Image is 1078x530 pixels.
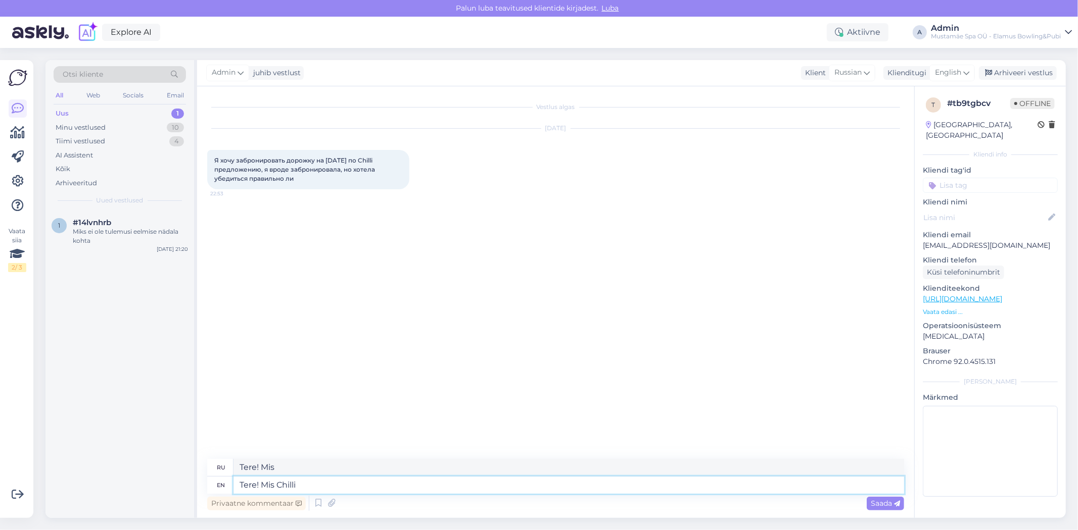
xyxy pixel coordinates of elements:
div: [PERSON_NAME] [923,377,1058,386]
div: [DATE] 21:20 [157,245,188,253]
a: [URL][DOMAIN_NAME] [923,294,1002,303]
div: Socials [121,89,146,102]
div: [DATE] [207,124,904,133]
textarea: Tere! Mis [233,459,904,476]
span: Saada [871,499,900,508]
div: Minu vestlused [56,123,106,133]
div: A [913,25,927,39]
div: Kõik [56,164,70,174]
p: Klienditeekond [923,283,1058,294]
p: Kliendi email [923,230,1058,240]
div: 10 [167,123,184,133]
p: Märkmed [923,392,1058,403]
input: Lisa nimi [923,212,1046,223]
span: Luba [599,4,622,13]
div: ru [217,459,225,476]
img: Askly Logo [8,68,27,87]
span: 1 [58,222,60,229]
div: Web [84,89,102,102]
p: Brauser [923,346,1058,356]
div: Aktiivne [827,23,888,41]
span: 22:53 [210,190,248,197]
textarea: Tere! Mis Chilli [233,476,904,494]
div: Miks ei ole tulemusi eelmise nädala kohta [73,227,188,245]
div: Vaata siia [8,227,26,272]
div: Kliendi info [923,150,1058,159]
div: AI Assistent [56,150,93,161]
span: Russian [834,67,862,78]
div: 1 [171,109,184,119]
p: Kliendi nimi [923,197,1058,207]
span: English [935,67,961,78]
div: Email [165,89,186,102]
input: Lisa tag [923,178,1058,193]
div: Tiimi vestlused [56,136,105,146]
img: explore-ai [77,22,98,43]
div: Arhiveeri vestlus [979,66,1057,80]
span: Otsi kliente [63,69,103,80]
div: Admin [931,24,1061,32]
span: Я хочу забронировать дорожку на [DATE] по Chilli предложению, я вроде забронировала, но хотела уб... [214,156,377,182]
a: AdminMustamäe Spa OÜ - Elamus Bowling&Pubi [931,24,1072,40]
div: Arhiveeritud [56,178,97,188]
p: Kliendi tag'id [923,165,1058,176]
p: [EMAIL_ADDRESS][DOMAIN_NAME] [923,240,1058,251]
div: All [54,89,65,102]
div: Klienditugi [883,68,926,78]
div: Klient [801,68,826,78]
div: 4 [169,136,184,146]
p: Chrome 92.0.4515.131 [923,356,1058,367]
div: Uus [56,109,69,119]
p: Kliendi telefon [923,255,1058,266]
div: Mustamäe Spa OÜ - Elamus Bowling&Pubi [931,32,1061,40]
div: en [217,476,225,494]
p: Vaata edasi ... [923,307,1058,316]
div: 2 / 3 [8,263,26,272]
div: Küsi telefoninumbrit [923,266,1004,279]
span: t [932,101,935,109]
div: [GEOGRAPHIC_DATA], [GEOGRAPHIC_DATA] [926,120,1038,141]
p: [MEDICAL_DATA] [923,331,1058,342]
div: Vestlus algas [207,102,904,112]
span: #14lvnhrb [73,218,111,227]
span: Offline [1010,98,1055,109]
span: Admin [212,67,236,78]
a: Explore AI [102,24,160,41]
span: Uued vestlused [97,196,144,205]
div: # tb9tgbcv [947,97,1010,110]
div: Privaatne kommentaar [207,497,306,510]
div: juhib vestlust [249,68,301,78]
p: Operatsioonisüsteem [923,321,1058,331]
